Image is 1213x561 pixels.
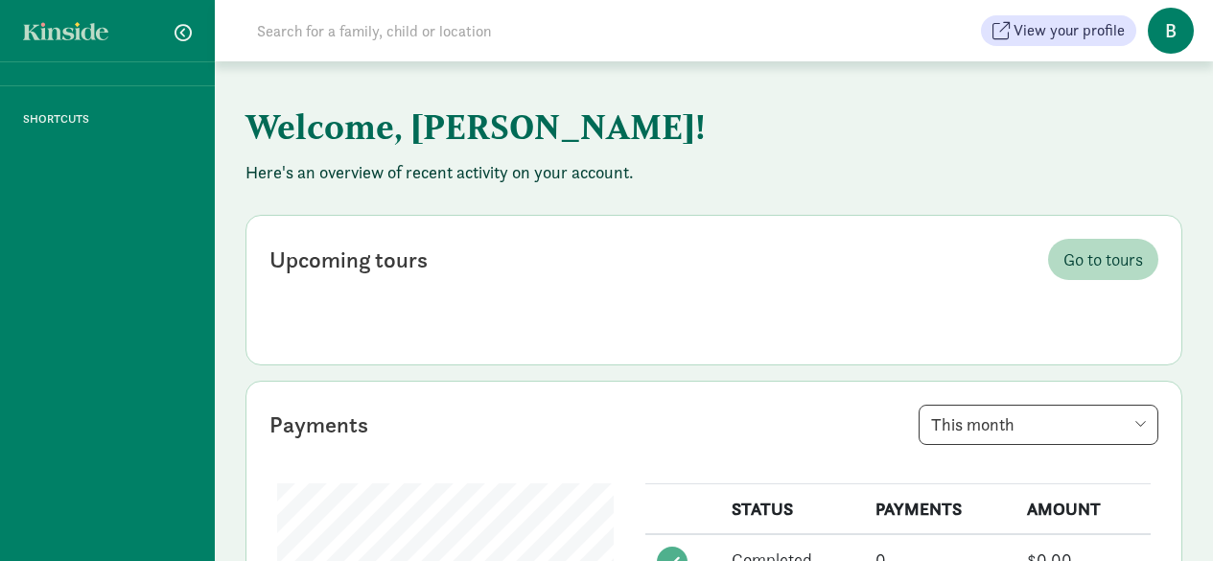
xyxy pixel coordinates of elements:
[1148,8,1194,54] span: B
[1063,246,1143,272] span: Go to tours
[720,484,864,535] th: STATUS
[269,408,368,442] div: Payments
[1015,484,1151,535] th: AMOUNT
[269,243,428,277] div: Upcoming tours
[1014,19,1125,42] span: View your profile
[245,92,1182,161] h1: Welcome, [PERSON_NAME]!
[245,161,1182,184] p: Here's an overview of recent activity on your account.
[245,12,783,50] input: Search for a family, child or location
[864,484,1016,535] th: PAYMENTS
[981,15,1136,46] button: View your profile
[1048,239,1158,280] a: Go to tours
